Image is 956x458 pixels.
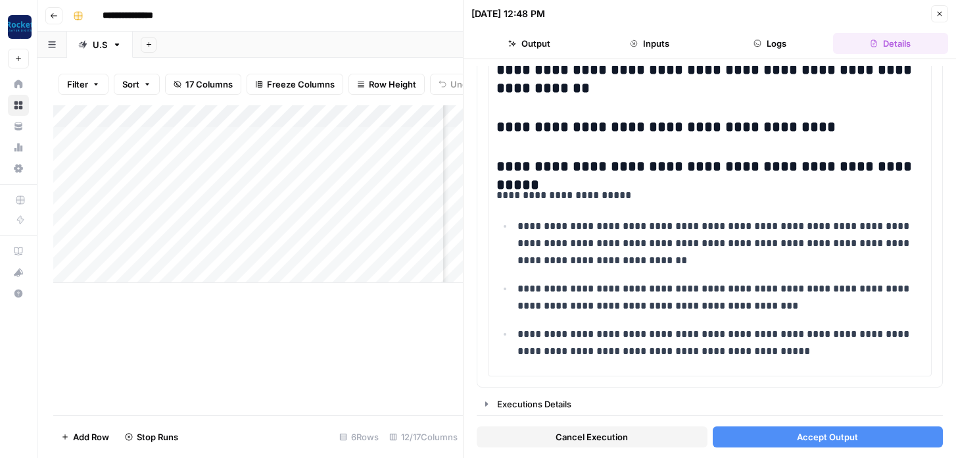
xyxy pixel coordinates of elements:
div: U.S [93,38,107,51]
div: What's new? [9,263,28,282]
span: Add Row [73,430,109,444]
span: Freeze Columns [267,78,335,91]
button: Add Row [53,426,117,447]
a: Usage [8,137,29,158]
a: Home [8,74,29,95]
span: Accept Output [797,430,858,444]
button: Undo [430,74,481,95]
span: Stop Runs [137,430,178,444]
div: [DATE] 12:48 PM [471,7,545,20]
a: Browse [8,95,29,116]
img: Rocket Pilots Logo [8,15,32,39]
button: Details [833,33,948,54]
span: Row Height [369,78,416,91]
div: 12/17 Columns [384,426,463,447]
button: Freeze Columns [247,74,343,95]
button: Inputs [592,33,707,54]
div: Executions Details [497,397,934,411]
a: Settings [8,158,29,179]
button: Workspace: Rocket Pilots [8,11,29,43]
span: 17 Columns [185,78,233,91]
button: Filter [59,74,108,95]
a: AirOps Academy [8,241,29,262]
span: Filter [67,78,88,91]
a: Your Data [8,116,29,137]
button: Help + Support [8,283,29,304]
button: Row Height [348,74,425,95]
button: Logs [713,33,828,54]
button: Cancel Execution [477,426,707,447]
span: Sort [122,78,139,91]
button: Sort [114,74,160,95]
div: 6 Rows [334,426,384,447]
button: Executions Details [477,394,942,415]
button: What's new? [8,262,29,283]
button: Output [471,33,586,54]
button: Stop Runs [117,426,186,447]
span: Undo [450,78,473,91]
button: Accept Output [713,426,944,447]
a: U.S [67,32,133,58]
button: 17 Columns [165,74,241,95]
span: Cancel Execution [556,430,628,444]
